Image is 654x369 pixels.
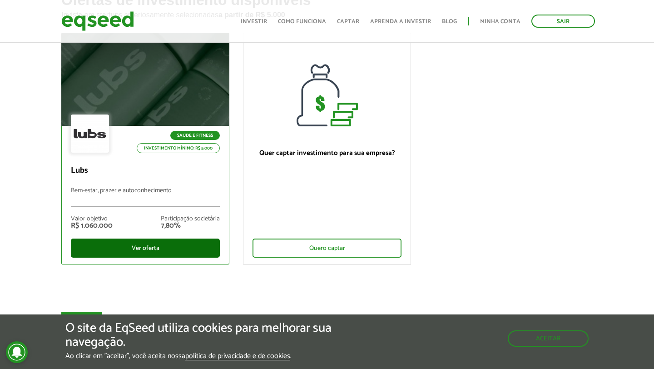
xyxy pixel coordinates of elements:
[253,239,401,258] div: Quero captar
[61,9,134,33] img: EqSeed
[161,222,220,229] div: 7,80%
[442,19,457,25] a: Blog
[61,33,229,264] a: Saúde e Fitness Investimento mínimo: R$ 5.000 Lubs Bem-estar, prazer e autoconhecimento Valor obj...
[65,352,379,360] p: Ao clicar em "aceitar", você aceita nossa .
[71,166,220,176] p: Lubs
[71,187,220,207] p: Bem-estar, prazer e autoconhecimento
[241,19,267,25] a: Investir
[370,19,431,25] a: Aprenda a investir
[65,321,379,349] h5: O site da EqSeed utiliza cookies para melhorar sua navegação.
[71,222,113,229] div: R$ 1.060.000
[480,19,520,25] a: Minha conta
[137,143,220,153] p: Investimento mínimo: R$ 5.000
[170,131,220,140] p: Saúde e Fitness
[243,33,411,265] a: Quer captar investimento para sua empresa? Quero captar
[185,353,290,360] a: política de privacidade e de cookies
[71,216,113,222] div: Valor objetivo
[71,239,220,258] div: Ver oferta
[508,330,589,347] button: Aceitar
[531,15,595,28] a: Sair
[161,216,220,222] div: Participação societária
[337,19,359,25] a: Captar
[253,149,401,157] p: Quer captar investimento para sua empresa?
[278,19,326,25] a: Como funciona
